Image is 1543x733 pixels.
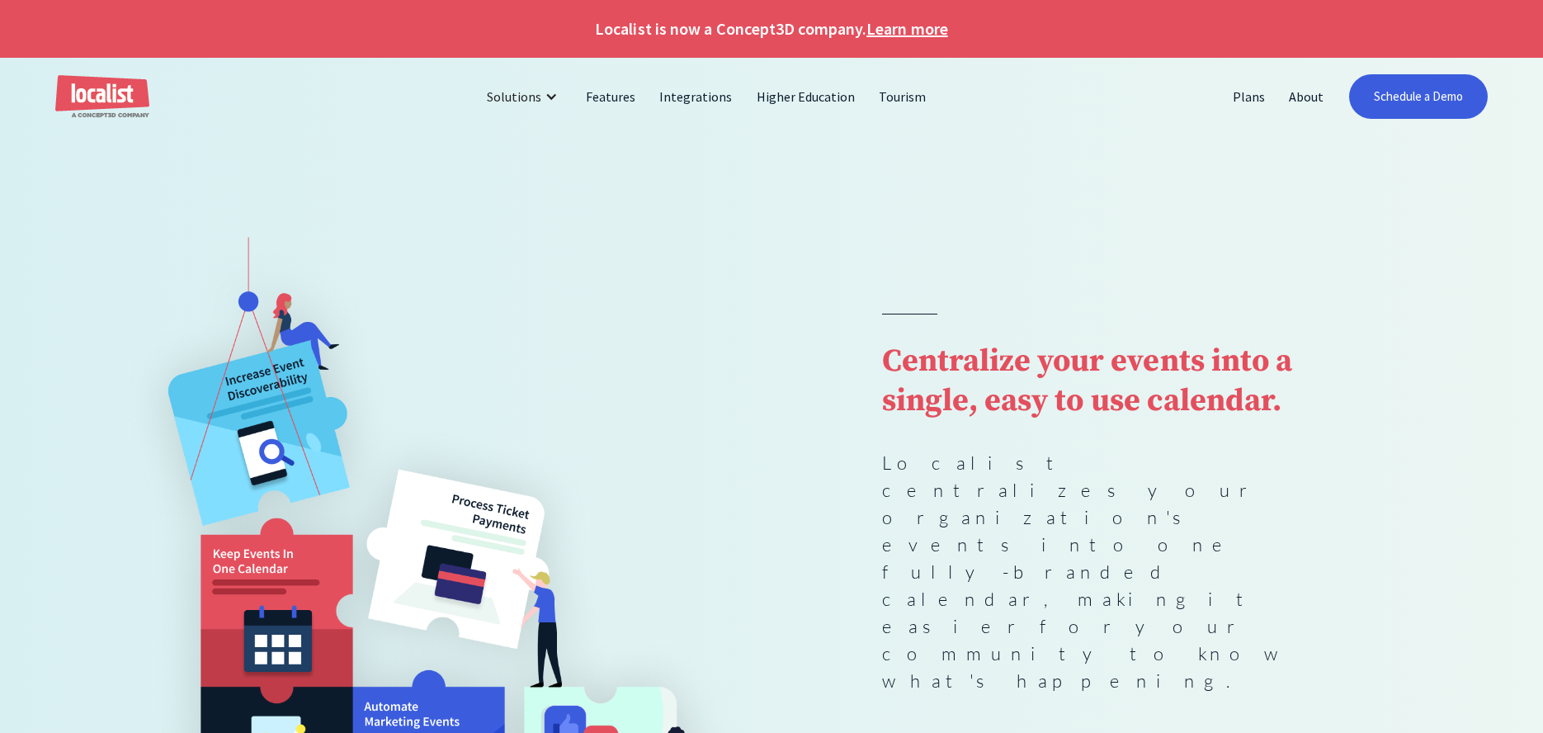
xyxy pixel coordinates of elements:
a: home [55,75,149,119]
a: Integrations [648,77,744,116]
a: About [1277,77,1336,116]
strong: Centralize your events into a single, easy to use calendar. [882,342,1292,421]
a: Higher Education [745,77,868,116]
a: Tourism [867,77,938,116]
a: Features [574,77,648,116]
a: Plans [1221,77,1277,116]
a: Learn more [866,17,947,41]
p: Localist centralizes your organization's events into one fully-branded calendar, making it easier... [882,449,1323,694]
div: Solutions [487,87,541,106]
div: Solutions [474,77,574,116]
a: Schedule a Demo [1349,74,1489,119]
